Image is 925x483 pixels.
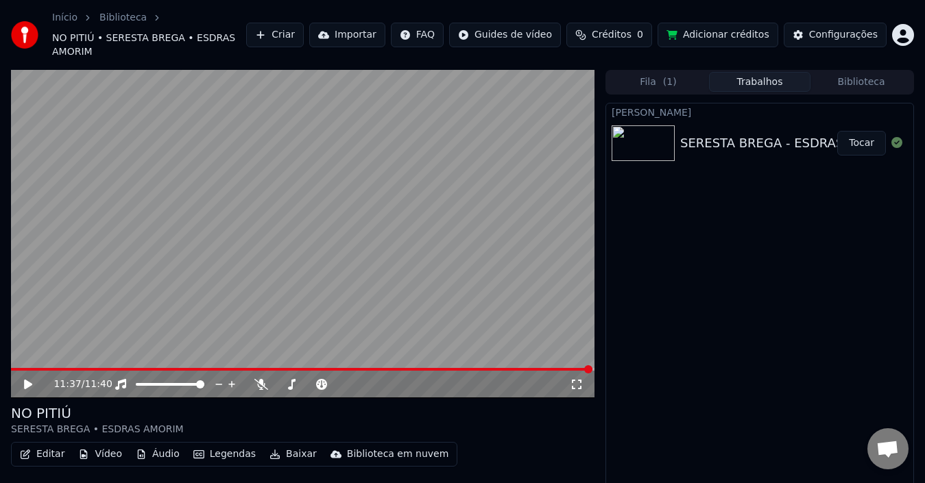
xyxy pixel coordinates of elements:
button: Áudio [130,445,185,464]
div: [PERSON_NAME] [606,103,913,120]
button: Fila [608,72,709,92]
button: Guides de vídeo [449,23,561,47]
nav: breadcrumb [52,11,246,59]
span: ( 1 ) [663,75,677,89]
button: Tocar [837,131,886,156]
div: NO PITIÚ [11,404,184,423]
button: Biblioteca [810,72,912,92]
span: 11:40 [84,377,112,391]
img: youka [11,21,38,49]
button: Adicionar créditos [658,23,778,47]
span: 11:37 [53,377,81,391]
div: / [53,377,86,391]
button: Configurações [784,23,887,47]
span: 0 [637,28,643,42]
div: SERESTA BREGA • ESDRAS AMORIM [11,423,184,436]
button: Importar [309,23,385,47]
button: Créditos0 [566,23,652,47]
button: Baixar [264,445,322,464]
button: Editar [14,445,70,464]
span: Créditos [592,28,632,42]
button: FAQ [391,23,444,47]
button: Legendas [188,445,261,464]
span: NO PITIÚ • SERESTA BREGA • ESDRAS AMORIM [52,32,246,59]
a: Biblioteca [99,11,147,25]
button: Vídeo [73,445,128,464]
a: Início [52,11,77,25]
div: Configurações [809,28,878,42]
div: Biblioteca em nuvem [347,447,449,461]
button: Criar [246,23,304,47]
button: Trabalhos [709,72,810,92]
a: Bate-papo aberto [867,428,909,469]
